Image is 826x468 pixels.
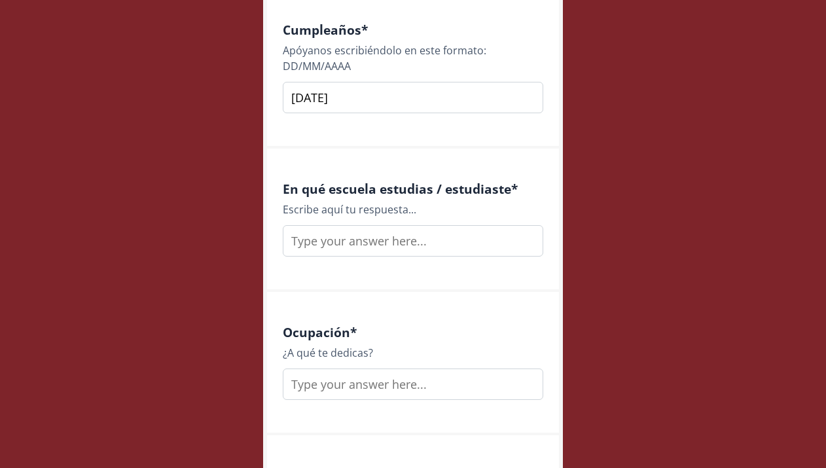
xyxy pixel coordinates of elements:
[283,325,543,340] h4: Ocupación *
[283,202,543,217] div: Escribe aquí tu respuesta...
[283,345,543,361] div: ¿A qué te dedicas?
[283,43,543,74] div: Apóyanos escribiéndolo en este formato: DD/MM/AAAA
[283,225,543,257] input: Type your answer here...
[283,181,543,196] h4: En qué escuela estudias / estudiaste *
[283,22,543,37] h4: Cumpleaños *
[283,369,543,400] input: Type your answer here...
[283,82,543,113] input: Type your answer here...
